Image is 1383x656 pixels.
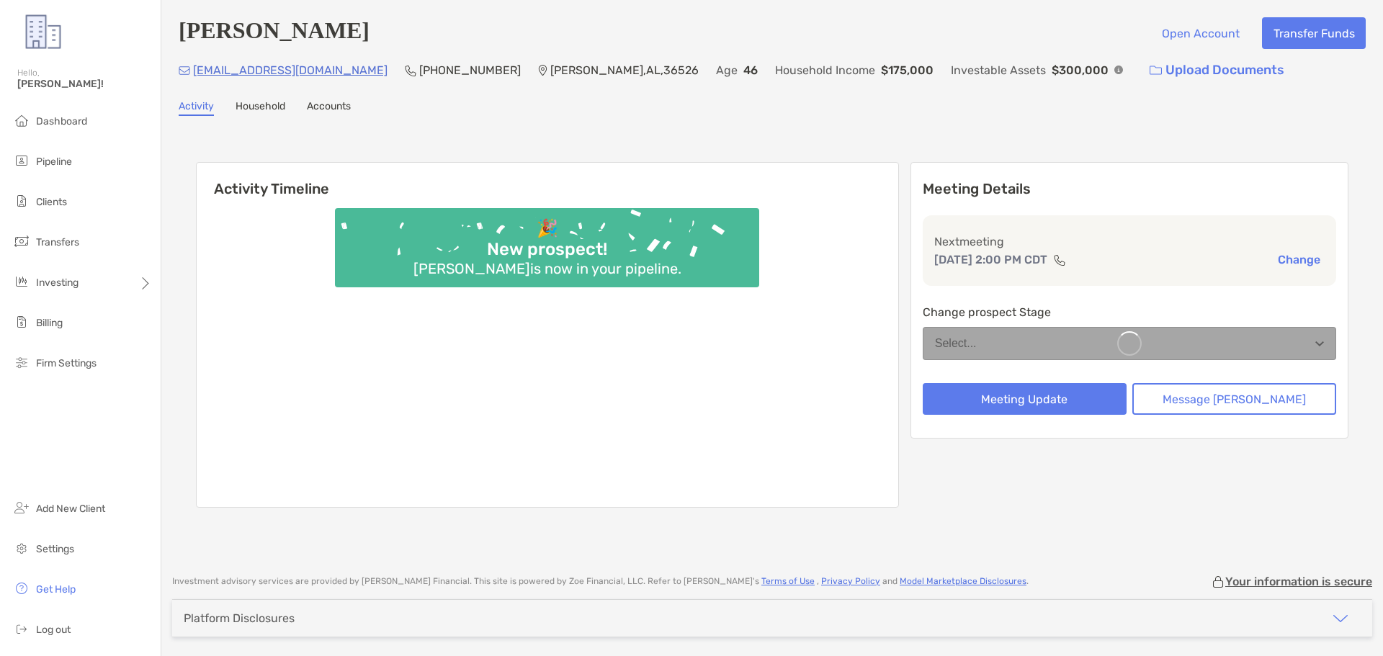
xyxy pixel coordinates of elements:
[881,61,934,79] p: $175,000
[36,196,67,208] span: Clients
[36,277,79,289] span: Investing
[17,6,69,58] img: Zoe Logo
[1132,383,1336,415] button: Message [PERSON_NAME]
[193,61,388,79] p: [EMAIL_ADDRESS][DOMAIN_NAME]
[821,576,880,586] a: Privacy Policy
[13,313,30,331] img: billing icon
[36,156,72,168] span: Pipeline
[951,61,1046,79] p: Investable Assets
[36,317,63,329] span: Billing
[13,233,30,250] img: transfers icon
[743,61,758,79] p: 46
[17,78,152,90] span: [PERSON_NAME]!
[36,543,74,555] span: Settings
[184,611,295,625] div: Platform Disclosures
[13,539,30,557] img: settings icon
[538,65,547,76] img: Location Icon
[1332,610,1349,627] img: icon arrow
[13,192,30,210] img: clients icon
[13,152,30,169] img: pipeline icon
[405,65,416,76] img: Phone Icon
[36,624,71,636] span: Log out
[934,233,1325,251] p: Next meeting
[408,260,687,277] div: [PERSON_NAME] is now in your pipeline.
[923,303,1336,321] p: Change prospect Stage
[36,357,97,369] span: Firm Settings
[1225,575,1372,588] p: Your information is secure
[550,61,699,79] p: [PERSON_NAME] , AL , 36526
[934,251,1047,269] p: [DATE] 2:00 PM CDT
[1150,66,1162,76] img: button icon
[13,580,30,597] img: get-help icon
[923,383,1127,415] button: Meeting Update
[36,583,76,596] span: Get Help
[1140,55,1294,86] a: Upload Documents
[13,499,30,516] img: add_new_client icon
[36,236,79,248] span: Transfers
[197,163,898,197] h6: Activity Timeline
[1052,61,1109,79] p: $300,000
[13,112,30,129] img: dashboard icon
[36,115,87,127] span: Dashboard
[481,239,613,260] div: New prospect!
[13,620,30,637] img: logout icon
[179,17,370,49] h4: [PERSON_NAME]
[13,354,30,371] img: firm-settings icon
[1150,17,1250,49] button: Open Account
[13,273,30,290] img: investing icon
[419,61,521,79] p: [PHONE_NUMBER]
[1053,254,1066,266] img: communication type
[236,100,285,116] a: Household
[1114,66,1123,74] img: Info Icon
[531,218,564,239] div: 🎉
[179,66,190,75] img: Email Icon
[761,576,815,586] a: Terms of Use
[179,100,214,116] a: Activity
[1262,17,1366,49] button: Transfer Funds
[1274,252,1325,267] button: Change
[307,100,351,116] a: Accounts
[172,576,1029,587] p: Investment advisory services are provided by [PERSON_NAME] Financial . This site is powered by Zo...
[900,576,1026,586] a: Model Marketplace Disclosures
[775,61,875,79] p: Household Income
[36,503,105,515] span: Add New Client
[923,180,1336,198] p: Meeting Details
[716,61,738,79] p: Age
